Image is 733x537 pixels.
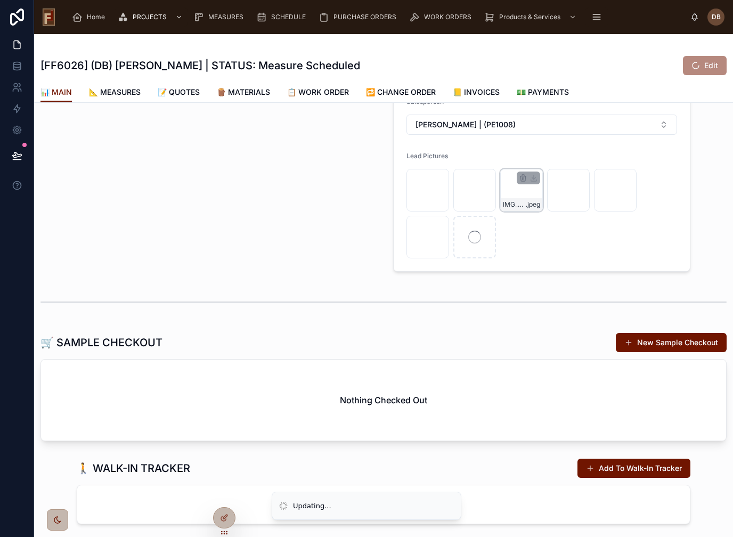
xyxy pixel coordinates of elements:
[416,119,516,130] span: [PERSON_NAME] | (PE1008)
[406,152,448,160] span: Lead Pictures
[217,83,270,104] a: 🪵 MATERIALS
[287,83,349,104] a: 📋 WORK ORDER
[217,87,270,97] span: 🪵 MATERIALS
[89,87,141,97] span: 📐 MEASURES
[133,13,167,21] span: PROJECTS
[526,200,540,209] span: .jpeg
[208,13,243,21] span: MEASURES
[43,9,55,26] img: App logo
[366,87,436,97] span: 🔁 CHANGE ORDER
[77,461,190,476] h1: 🚶 WALK-IN TRACKER
[481,7,582,27] a: Products & Services
[40,335,162,350] h1: 🛒 SAMPLE CHECKOUT
[517,83,569,104] a: 💵 PAYMENTS
[616,333,727,352] button: New Sample Checkout
[253,7,313,27] a: SCHEDULE
[63,5,690,29] div: scrollable content
[453,87,500,97] span: 📒 INVOICES
[517,87,569,97] span: 💵 PAYMENTS
[40,83,72,103] a: 📊 MAIN
[115,7,188,27] a: PROJECTS
[340,394,427,406] h2: Nothing Checked Out
[406,115,677,135] button: Select Button
[271,13,306,21] span: SCHEDULE
[406,7,479,27] a: WORK ORDERS
[69,7,112,27] a: Home
[158,87,200,97] span: 📝 QUOTES
[424,13,471,21] span: WORK ORDERS
[87,13,105,21] span: Home
[158,83,200,104] a: 📝 QUOTES
[366,83,436,104] a: 🔁 CHANGE ORDER
[503,200,526,209] span: IMG_2323
[190,7,251,27] a: MEASURES
[499,13,560,21] span: Products & Services
[577,459,690,478] button: Add To Walk-In Tracker
[287,87,349,97] span: 📋 WORK ORDER
[89,83,141,104] a: 📐 MEASURES
[333,13,396,21] span: PURCHASE ORDERS
[40,87,72,97] span: 📊 MAIN
[453,83,500,104] a: 📒 INVOICES
[293,501,331,511] div: Updating...
[712,13,721,21] span: DB
[40,58,360,73] h1: [FF6026] (DB) [PERSON_NAME] | STATUS: Measure Scheduled
[315,7,404,27] a: PURCHASE ORDERS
